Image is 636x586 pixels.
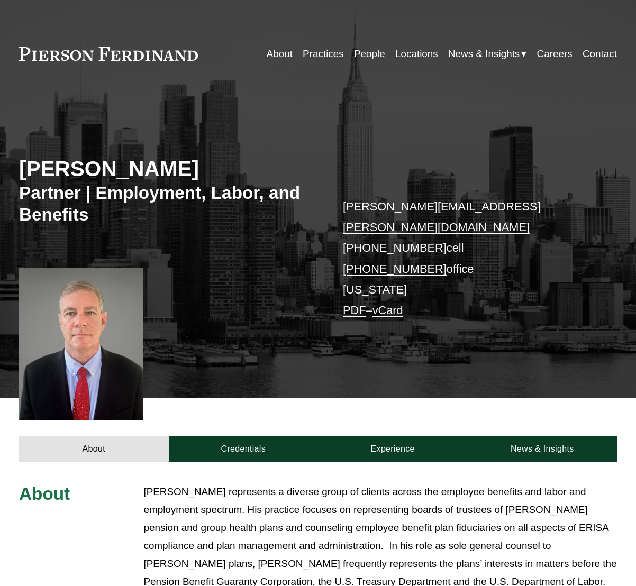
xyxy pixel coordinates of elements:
h3: Partner | Employment, Labor, and Benefits [19,182,318,225]
a: [PHONE_NUMBER] [343,262,447,276]
h2: [PERSON_NAME] [19,156,318,182]
a: Careers [537,44,573,64]
span: News & Insights [448,45,520,63]
p: cell office [US_STATE] – [343,196,592,321]
a: Practices [303,44,344,64]
a: People [354,44,385,64]
a: Contact [583,44,617,64]
a: [PERSON_NAME][EMAIL_ADDRESS][PERSON_NAME][DOMAIN_NAME] [343,200,540,234]
a: PDF [343,304,366,317]
span: About [19,484,70,503]
a: About [19,436,168,462]
a: News & Insights [467,436,616,462]
a: Experience [318,436,467,462]
a: [PHONE_NUMBER] [343,241,447,254]
a: folder dropdown [448,44,526,64]
a: Credentials [169,436,318,462]
a: About [267,44,293,64]
a: vCard [372,304,403,317]
a: Locations [395,44,438,64]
